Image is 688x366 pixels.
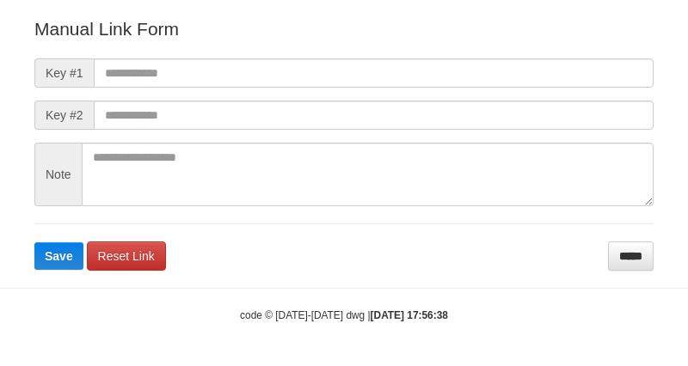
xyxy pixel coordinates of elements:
[34,143,82,206] span: Note
[98,249,155,263] span: Reset Link
[34,242,83,270] button: Save
[45,249,73,263] span: Save
[240,309,448,321] small: code © [DATE]-[DATE] dwg |
[87,241,166,271] a: Reset Link
[34,58,94,88] span: Key #1
[34,101,94,130] span: Key #2
[371,309,448,321] strong: [DATE] 17:56:38
[34,16,654,41] p: Manual Link Form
